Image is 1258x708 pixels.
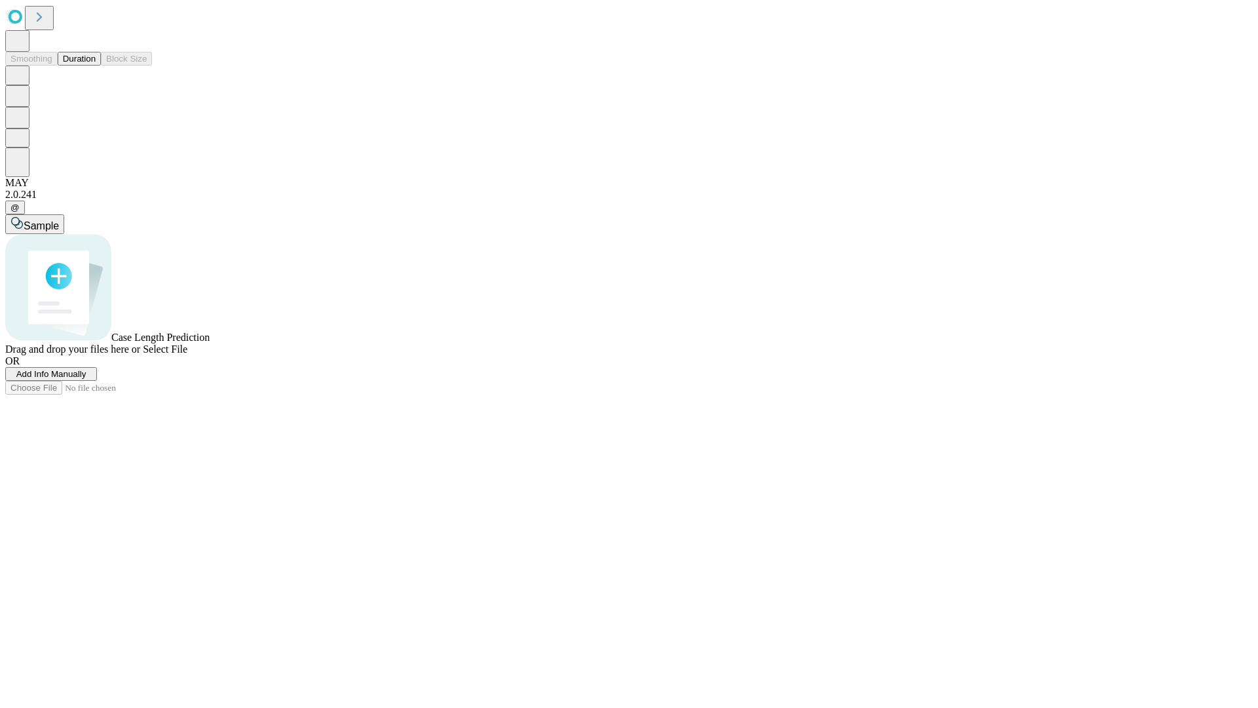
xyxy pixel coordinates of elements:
[5,189,1253,201] div: 2.0.241
[5,52,58,66] button: Smoothing
[58,52,101,66] button: Duration
[5,201,25,214] button: @
[24,220,59,231] span: Sample
[16,369,86,379] span: Add Info Manually
[10,203,20,212] span: @
[5,214,64,234] button: Sample
[5,344,140,355] span: Drag and drop your files here or
[5,355,20,366] span: OR
[111,332,210,343] span: Case Length Prediction
[143,344,187,355] span: Select File
[5,177,1253,189] div: MAY
[101,52,152,66] button: Block Size
[5,367,97,381] button: Add Info Manually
